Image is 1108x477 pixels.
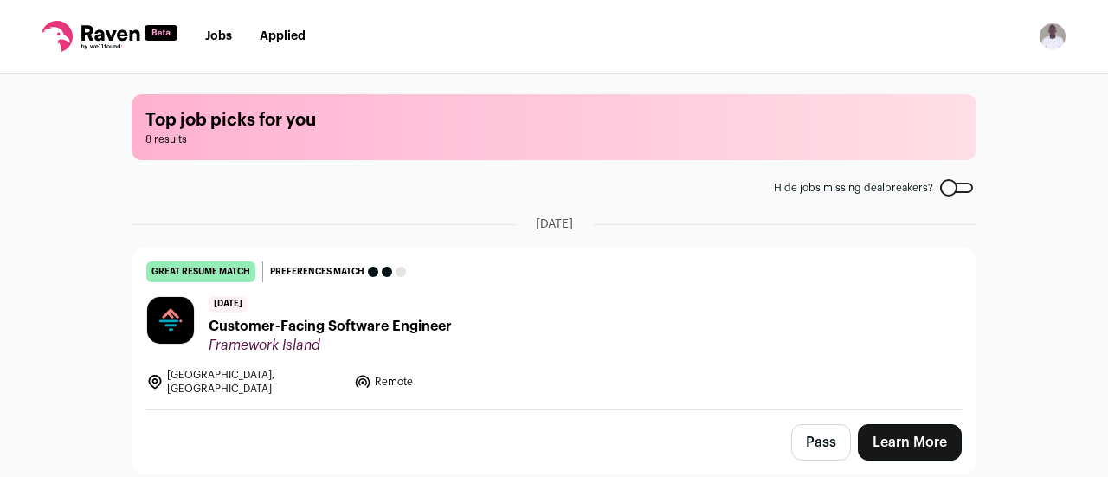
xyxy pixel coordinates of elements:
img: 9883680675503efec888a2e321c7465da72757d5877a051409964de0f894f5a5.jpg [147,297,194,344]
a: Learn More [858,424,962,461]
button: Open dropdown [1039,23,1066,50]
div: great resume match [146,261,255,282]
a: Applied [260,30,306,42]
span: Preferences match [270,263,364,280]
li: Remote [354,368,551,396]
span: [DATE] [536,216,573,233]
img: 15585523-medium_jpg [1039,23,1066,50]
span: 8 results [145,132,963,146]
button: Pass [791,424,851,461]
h1: Top job picks for you [145,108,963,132]
li: [GEOGRAPHIC_DATA], [GEOGRAPHIC_DATA] [146,368,344,396]
a: Jobs [205,30,232,42]
span: Customer-Facing Software Engineer [209,316,452,337]
span: Hide jobs missing dealbreakers? [774,181,933,195]
a: great resume match Preferences match [DATE] Customer-Facing Software Engineer Framework Island [G... [132,248,976,409]
span: [DATE] [209,296,248,313]
span: Framework Island [209,337,452,354]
